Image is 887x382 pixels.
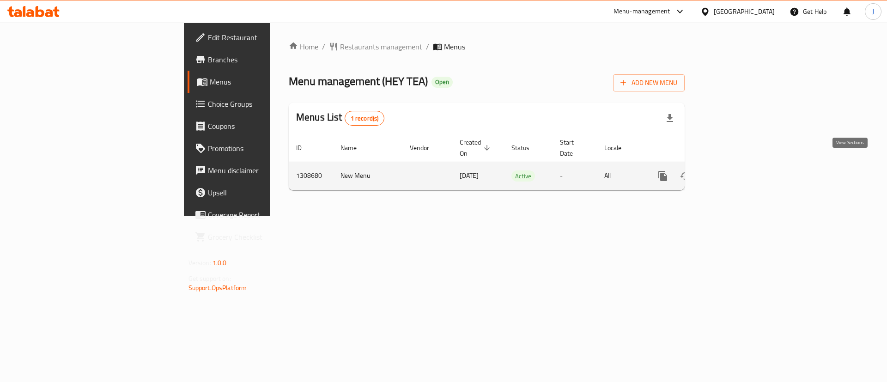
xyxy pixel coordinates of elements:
a: Edit Restaurant [188,26,332,49]
span: Status [511,142,541,153]
span: Start Date [560,137,586,159]
a: Restaurants management [329,41,422,52]
nav: breadcrumb [289,41,685,52]
button: Change Status [674,165,696,187]
th: Actions [644,134,748,162]
span: Name [340,142,369,153]
span: Active [511,171,535,182]
a: Branches [188,49,332,71]
div: Total records count [345,111,385,126]
span: Version: [188,257,211,269]
span: Coverage Report [208,209,325,220]
li: / [426,41,429,52]
span: Open [431,78,453,86]
a: Choice Groups [188,93,332,115]
span: 1 record(s) [345,114,384,123]
span: [DATE] [460,170,479,182]
span: 1.0.0 [213,257,227,269]
span: Add New Menu [620,77,677,89]
a: Coverage Report [188,204,332,226]
span: Menu management ( HEY TEA ) [289,71,428,91]
a: Grocery Checklist [188,226,332,248]
a: Menu disclaimer [188,159,332,182]
a: Menus [188,71,332,93]
span: Menus [210,76,325,87]
td: All [597,162,644,190]
td: - [553,162,597,190]
span: Restaurants management [340,41,422,52]
span: Branches [208,54,325,65]
div: Menu-management [614,6,670,17]
span: Edit Restaurant [208,32,325,43]
span: Get support on: [188,273,231,285]
a: Coupons [188,115,332,137]
a: Promotions [188,137,332,159]
span: Menu disclaimer [208,165,325,176]
a: Support.OpsPlatform [188,282,247,294]
span: Grocery Checklist [208,231,325,243]
a: Upsell [188,182,332,204]
span: Vendor [410,142,441,153]
span: Coupons [208,121,325,132]
div: Open [431,77,453,88]
span: Upsell [208,187,325,198]
td: New Menu [333,162,402,190]
span: ID [296,142,314,153]
table: enhanced table [289,134,748,190]
span: Menus [444,41,465,52]
span: Locale [604,142,633,153]
div: [GEOGRAPHIC_DATA] [714,6,775,17]
span: Promotions [208,143,325,154]
span: Created On [460,137,493,159]
span: Choice Groups [208,98,325,109]
div: Active [511,170,535,182]
div: Export file [659,107,681,129]
button: Add New Menu [613,74,685,91]
h2: Menus List [296,110,384,126]
span: J [872,6,874,17]
button: more [652,165,674,187]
